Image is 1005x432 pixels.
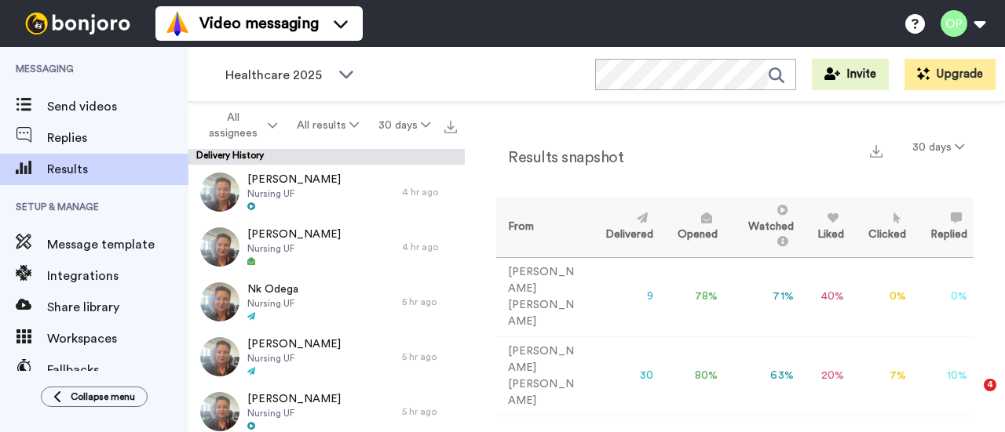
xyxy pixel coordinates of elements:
a: [PERSON_NAME]Nursing UF5 hr ago [188,329,465,384]
button: All results [287,111,369,140]
div: 4 hr ago [402,241,457,253]
span: Message template [47,235,188,254]
th: From [496,198,588,257]
span: [PERSON_NAME] [247,336,341,352]
button: Export a summary of each team member’s results that match this filter now. [865,139,887,162]
td: [PERSON_NAME] [PERSON_NAME] [496,257,588,336]
td: 80 % [660,336,724,416]
div: 5 hr ago [402,405,457,418]
div: 5 hr ago [402,350,457,363]
div: 5 hr ago [402,296,457,308]
th: Opened [660,198,724,257]
div: 4 hr ago [402,186,457,198]
button: Upgrade [904,59,996,90]
span: Workspaces [47,329,188,348]
img: export.svg [444,121,457,133]
button: Invite [812,59,889,90]
td: 10 % [912,336,974,416]
th: Replied [912,198,974,257]
img: vm-color.svg [165,11,190,36]
span: Integrations [47,267,188,285]
div: Delivery History [188,149,465,165]
img: c311c101-6236-4749-8a43-623687342e13-thumb.jpg [200,392,239,431]
img: 05e212b8-6a2d-4341-b186-59bb102476a3-thumb.jpg [200,227,239,267]
td: 30 [588,336,660,416]
td: 0 % [912,257,974,336]
th: Clicked [850,198,912,257]
span: Send videos [47,97,188,116]
th: Watched [724,198,800,257]
span: Nursing UF [247,297,298,310]
span: Nk Odega [247,281,298,297]
button: Collapse menu [41,387,148,407]
span: All assignees [201,110,265,141]
th: Liked [800,198,851,257]
span: Fallbacks [47,361,188,379]
iframe: Intercom live chat [952,379,989,416]
button: 30 days [368,111,440,140]
span: Replies [47,129,188,147]
button: 30 days [903,133,974,162]
th: Delivered [588,198,660,257]
span: Nursing UF [247,352,341,365]
span: Video messaging [199,13,319,34]
img: 504998bd-5353-4485-9406-372ec5765a77-thumb.jpg [200,172,239,212]
span: Collapse menu [71,390,135,403]
span: Healthcare 2025 [225,66,331,85]
td: 20 % [800,336,851,416]
span: [PERSON_NAME] [247,391,341,407]
td: 40 % [800,257,851,336]
td: 78 % [660,257,724,336]
td: 9 [588,257,660,336]
td: 71 % [724,257,800,336]
button: All assignees [192,103,287,147]
button: Export all results that match these filters now. [440,114,462,137]
span: Nursing UF [247,242,341,255]
td: 63 % [724,336,800,416]
span: [PERSON_NAME] [247,227,341,242]
a: Nk OdegaNursing UF5 hr ago [188,274,465,329]
span: Nursing UF [247,187,341,200]
img: 73e9aff1-66d1-464e-b5ac-3ac0fd0e52b4-thumb.jpg [200,337,239,376]
img: export.svg [870,145,883,158]
a: [PERSON_NAME]Nursing UF4 hr ago [188,220,465,274]
td: 7 % [850,336,912,416]
img: e38eb1bc-730b-47f2-836f-c86e49422c84-thumb.jpg [200,282,239,321]
td: 0 % [850,257,912,336]
h2: Results snapshot [496,149,623,166]
span: Results [47,160,188,179]
span: Share library [47,298,188,317]
span: 4 [984,379,996,391]
img: bj-logo-header-white.svg [19,13,137,34]
span: Nursing UF [247,407,341,419]
td: [PERSON_NAME] [PERSON_NAME] [496,336,588,416]
span: [PERSON_NAME] [247,172,341,187]
a: [PERSON_NAME]Nursing UF4 hr ago [188,165,465,220]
